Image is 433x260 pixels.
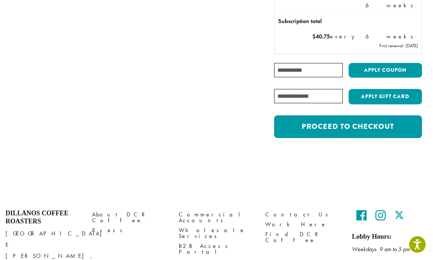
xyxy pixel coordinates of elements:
th: Subscription total [274,14,422,29]
button: Apply Gift Card [349,89,422,104]
h4: Dillanos Coffee Roasters [6,209,81,225]
button: Apply coupon [349,63,422,78]
small: First renewal: [DATE] [379,42,418,49]
a: Work Here [265,219,341,229]
a: Commercial Accounts [179,209,254,225]
a: Contact Us [265,209,341,219]
a: Press [92,225,168,235]
h5: Lobby Hours: [352,233,427,241]
span: $ [312,33,316,40]
a: Wholesale Services [179,225,254,241]
td: every 6 weeks [274,29,422,53]
a: About DCR Coffee [92,209,168,225]
em: Weekdays 9 am to 5 pm [352,245,410,253]
span: 40.75 [312,33,330,40]
a: Proceed to checkout [274,115,422,138]
a: B2B Access Portal [179,241,254,257]
a: Find DCR Coffee [265,230,341,245]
